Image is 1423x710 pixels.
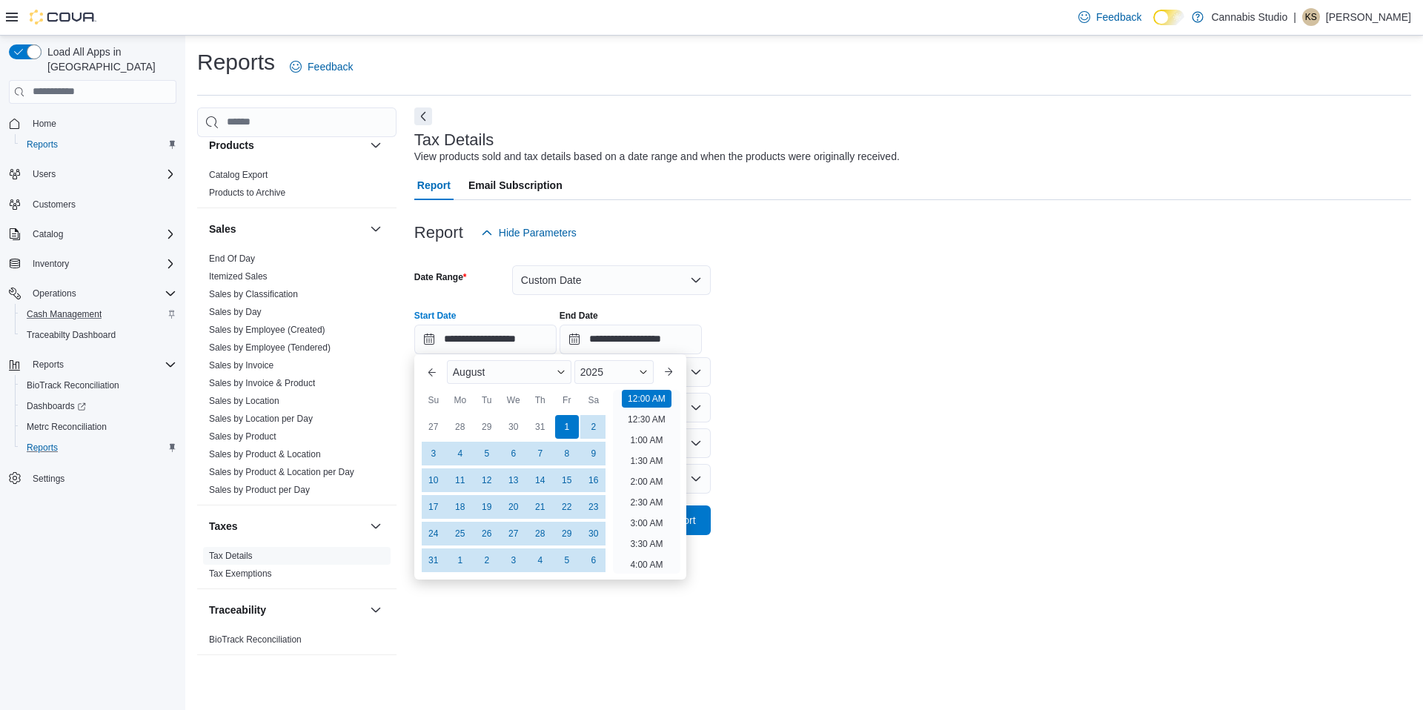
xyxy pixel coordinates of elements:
[21,305,107,323] a: Cash Management
[209,603,266,617] h3: Traceability
[555,548,579,572] div: day-5
[582,522,606,545] div: day-30
[367,517,385,535] button: Taxes
[27,139,58,150] span: Reports
[209,378,315,388] a: Sales by Invoice & Product
[560,310,598,322] label: End Date
[624,473,669,491] li: 2:00 AM
[27,225,176,243] span: Catalog
[27,115,62,133] a: Home
[475,548,499,572] div: day-2
[21,439,64,457] a: Reports
[3,164,182,185] button: Users
[209,359,273,371] span: Sales by Invoice
[21,418,113,436] a: Metrc Reconciliation
[209,325,325,335] a: Sales by Employee (Created)
[3,193,182,215] button: Customers
[209,634,302,645] a: BioTrack Reconciliation
[27,165,176,183] span: Users
[209,222,236,236] h3: Sales
[42,44,176,74] span: Load All Apps in [GEOGRAPHIC_DATA]
[422,442,445,465] div: day-3
[33,199,76,210] span: Customers
[624,452,669,470] li: 1:30 AM
[502,415,525,439] div: day-30
[21,136,64,153] a: Reports
[209,342,331,354] span: Sales by Employee (Tendered)
[690,366,702,378] button: Open list of options
[9,107,176,528] nav: Complex example
[3,283,182,304] button: Operations
[502,468,525,492] div: day-13
[21,376,176,394] span: BioTrack Reconciliation
[1153,10,1184,25] input: Dark Mode
[622,390,671,408] li: 12:00 AM
[27,468,176,487] span: Settings
[209,138,254,153] h3: Products
[422,548,445,572] div: day-31
[502,442,525,465] div: day-6
[209,289,298,299] a: Sales by Classification
[209,222,364,236] button: Sales
[690,437,702,449] button: Open list of options
[475,442,499,465] div: day-5
[582,415,606,439] div: day-2
[624,514,669,532] li: 3:00 AM
[3,113,182,134] button: Home
[422,495,445,519] div: day-17
[528,442,552,465] div: day-7
[1211,8,1287,26] p: Cannabis Studio
[512,265,711,295] button: Custom Date
[209,253,255,264] a: End Of Day
[3,467,182,488] button: Settings
[624,494,669,511] li: 2:30 AM
[209,414,313,424] a: Sales by Location per Day
[502,495,525,519] div: day-20
[414,271,467,283] label: Date Range
[582,442,606,465] div: day-9
[528,522,552,545] div: day-28
[582,495,606,519] div: day-23
[209,169,268,181] span: Catalog Export
[197,547,397,588] div: Taxes
[33,258,69,270] span: Inventory
[33,473,64,485] span: Settings
[367,220,385,238] button: Sales
[21,376,125,394] a: BioTrack Reconciliation
[27,195,176,213] span: Customers
[528,388,552,412] div: Th
[422,415,445,439] div: day-27
[624,535,669,553] li: 3:30 AM
[367,601,385,619] button: Traceability
[27,285,82,302] button: Operations
[33,359,64,371] span: Reports
[21,397,176,415] span: Dashboards
[21,305,176,323] span: Cash Management
[209,467,354,477] a: Sales by Product & Location per Day
[209,170,268,180] a: Catalog Export
[27,421,107,433] span: Metrc Reconciliation
[448,442,472,465] div: day-4
[209,306,262,318] span: Sales by Day
[27,356,70,374] button: Reports
[209,342,331,353] a: Sales by Employee (Tendered)
[209,550,253,562] span: Tax Details
[1293,8,1296,26] p: |
[27,329,116,341] span: Traceabilty Dashboard
[499,225,577,240] span: Hide Parameters
[33,228,63,240] span: Catalog
[420,360,444,384] button: Previous Month
[209,431,276,442] span: Sales by Product
[27,285,176,302] span: Operations
[582,388,606,412] div: Sa
[657,360,680,384] button: Next month
[209,271,268,282] a: Itemized Sales
[209,568,272,579] a: Tax Exemptions
[560,325,702,354] input: Press the down key to open a popover containing a calendar.
[21,397,92,415] a: Dashboards
[209,431,276,442] a: Sales by Product
[209,188,285,198] a: Products to Archive
[422,522,445,545] div: day-24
